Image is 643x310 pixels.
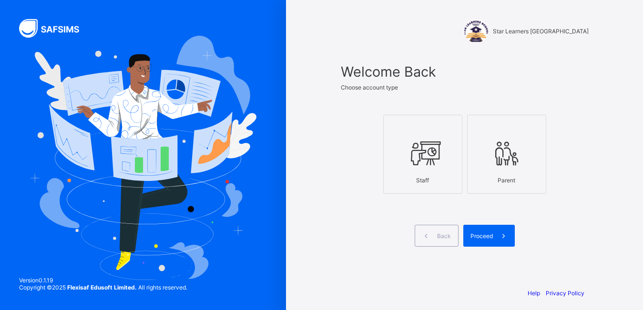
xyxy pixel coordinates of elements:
[388,172,457,189] div: Staff
[470,232,493,240] span: Proceed
[546,290,584,297] a: Privacy Policy
[19,284,187,291] span: Copyright © 2025 All rights reserved.
[30,36,256,280] img: Hero Image
[437,232,451,240] span: Back
[493,28,589,35] span: Star Learners [GEOGRAPHIC_DATA]
[19,277,187,284] span: Version 0.1.19
[528,290,540,297] a: Help
[472,172,541,189] div: Parent
[19,19,91,38] img: SAFSIMS Logo
[341,84,398,91] span: Choose account type
[341,63,589,80] span: Welcome Back
[67,284,137,291] strong: Flexisaf Edusoft Limited.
